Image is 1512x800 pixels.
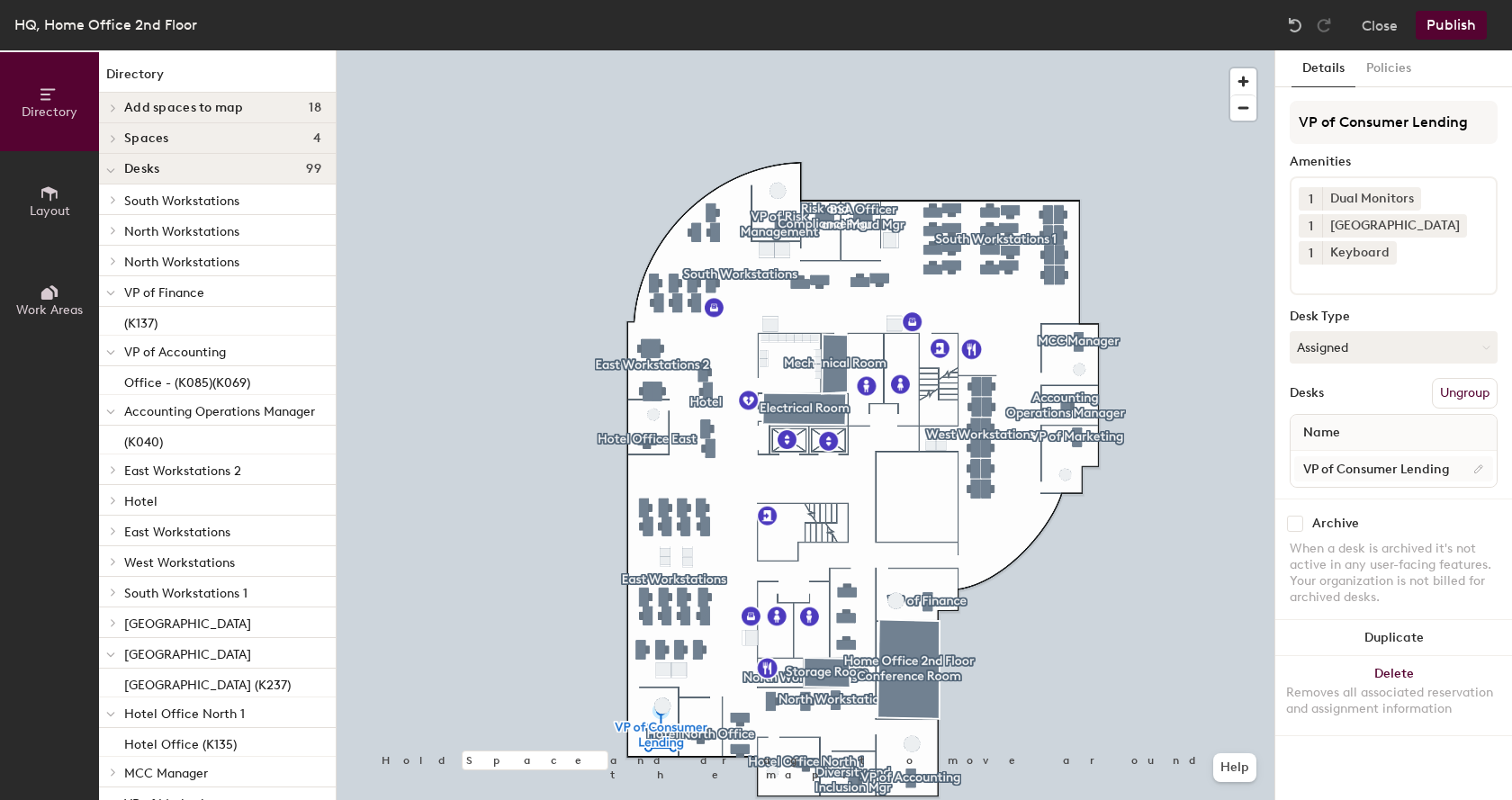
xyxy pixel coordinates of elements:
[1291,50,1355,87] button: Details
[1416,11,1487,40] button: Publish
[14,13,197,36] div: HQ, Home Office 2nd Floor
[124,224,239,239] span: North Workstations
[1362,11,1398,40] button: Close
[124,706,245,722] span: Hotel Office North 1
[124,131,169,146] span: Spaces
[16,302,83,318] span: Work Areas
[1275,656,1512,735] button: DeleteRemoves all associated reservation and assignment information
[1290,386,1324,400] div: Desks
[1286,16,1304,34] img: Undo
[1290,155,1498,169] div: Amenities
[1286,685,1501,717] div: Removes all associated reservation and assignment information
[30,203,70,219] span: Layout
[306,162,321,176] span: 99
[1213,753,1256,782] button: Help
[124,162,159,176] span: Desks
[124,616,251,632] span: [GEOGRAPHIC_DATA]
[124,429,163,450] p: (K040)
[124,525,230,540] span: East Workstations
[1355,50,1422,87] button: Policies
[1322,187,1421,211] div: Dual Monitors
[124,586,247,601] span: South Workstations 1
[124,555,235,571] span: West Workstations
[313,131,321,146] span: 4
[124,766,208,781] span: MCC Manager
[1315,16,1333,34] img: Redo
[1309,244,1313,263] span: 1
[124,494,157,509] span: Hotel
[124,285,204,301] span: VP of Finance
[1299,241,1322,265] button: 1
[1312,517,1359,531] div: Archive
[124,255,239,270] span: North Workstations
[22,104,77,120] span: Directory
[1299,187,1322,211] button: 1
[1275,620,1512,656] button: Duplicate
[124,101,244,115] span: Add spaces to map
[1322,214,1467,238] div: [GEOGRAPHIC_DATA]
[1432,378,1498,409] button: Ungroup
[1309,190,1313,209] span: 1
[1299,214,1322,238] button: 1
[99,65,336,93] h1: Directory
[124,370,250,391] p: Office - (K085)(K069)
[124,732,237,752] p: Hotel Office (K135)
[1294,456,1493,481] input: Unnamed desk
[124,310,157,331] p: (K137)
[124,463,241,479] span: East Workstations 2
[309,101,321,115] span: 18
[124,345,226,360] span: VP of Accounting
[124,647,251,662] span: [GEOGRAPHIC_DATA]
[124,404,315,419] span: Accounting Operations Manager
[1290,541,1498,606] div: When a desk is archived it's not active in any user-facing features. Your organization is not bil...
[124,193,239,209] span: South Workstations
[124,672,291,693] p: [GEOGRAPHIC_DATA] (K237)
[1294,417,1349,449] span: Name
[1290,331,1498,364] button: Assigned
[1322,241,1397,265] div: Keyboard
[1290,310,1498,324] div: Desk Type
[1309,217,1313,236] span: 1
